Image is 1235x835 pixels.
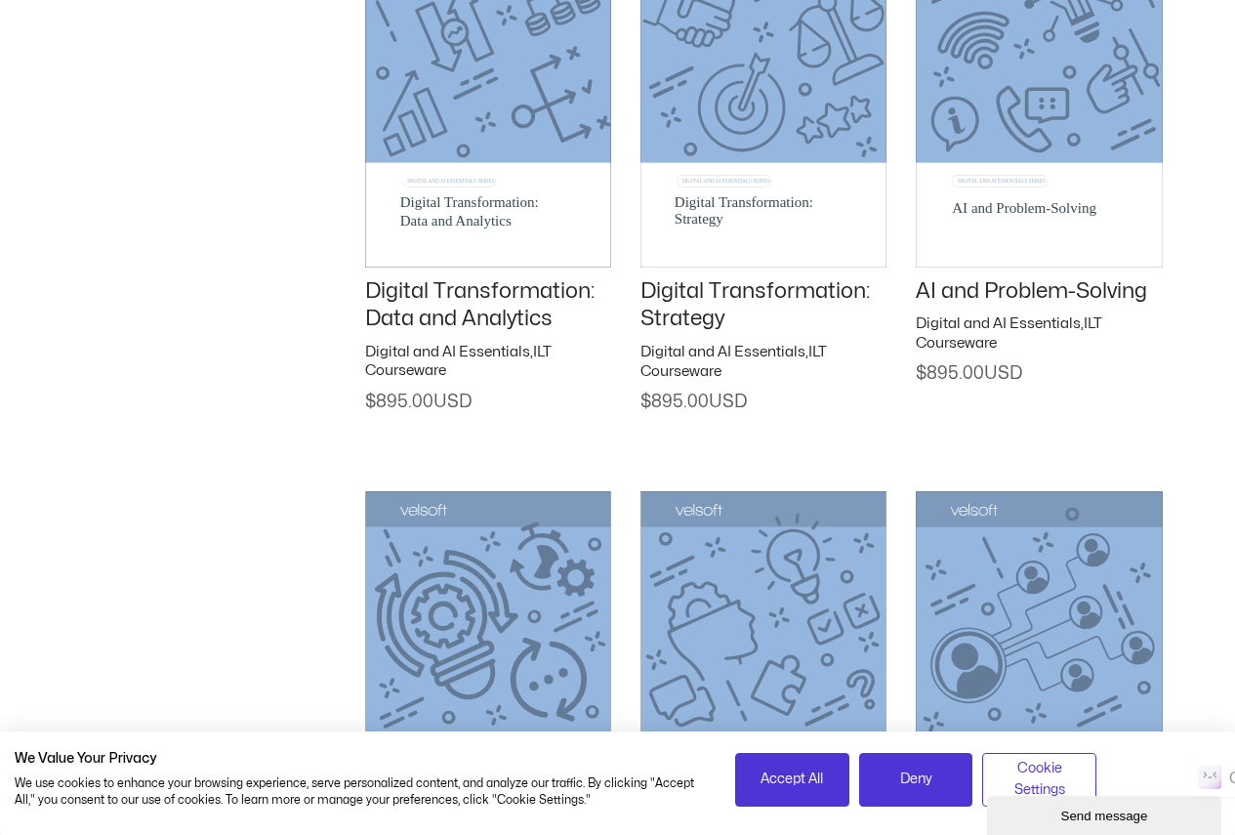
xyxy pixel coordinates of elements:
h2: , [365,343,611,381]
a: Digital Transformation: Data and Analytics [365,280,595,330]
button: Adjust cookie preferences [982,753,1096,807]
iframe: chat widget [987,792,1225,835]
h2: , [640,343,886,381]
span: $ [640,394,651,410]
h2: , [916,314,1162,353]
span: 895.00 [916,365,1022,382]
a: Digital and AI Essentials [365,345,530,359]
a: ILT Courseware [640,345,827,379]
span: Accept All [761,769,823,790]
a: Digital and AI Essentials [916,316,1081,331]
span: Cookie Settings [995,758,1084,802]
p: We use cookies to enhance your browsing experience, serve personalized content, and analyze our t... [15,775,706,809]
h2: We Value Your Privacy [15,750,706,768]
span: $ [916,365,926,382]
a: Digital Transformation: Strategy [640,280,870,330]
span: 895.00 [640,394,747,410]
a: ILT Courseware [916,316,1102,351]
span: $ [365,394,376,410]
a: Digital and AI Essentials [640,345,805,359]
button: Accept all cookies [735,753,849,807]
span: 895.00 [365,394,472,410]
button: Deny all cookies [859,753,973,807]
span: Deny [900,769,932,790]
a: AI and Problem-Solving [916,280,1147,302]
